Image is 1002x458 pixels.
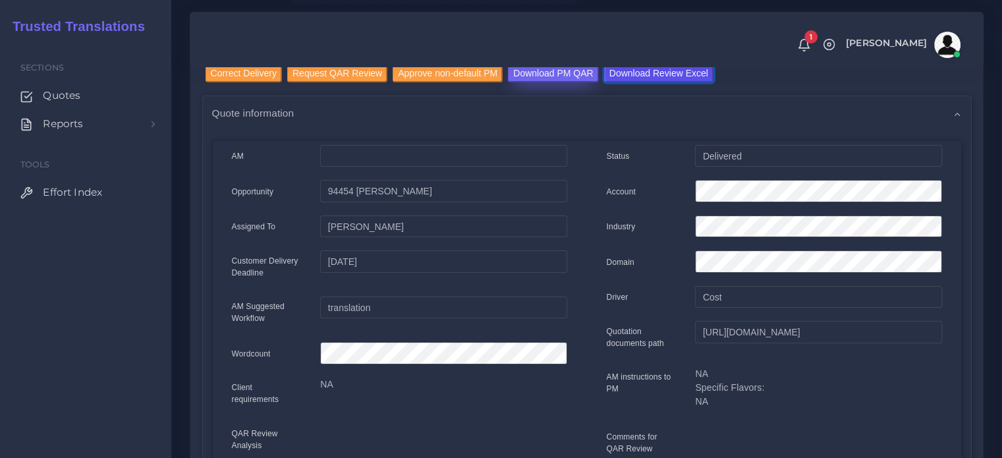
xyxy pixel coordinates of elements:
[607,371,676,395] label: AM instructions to PM
[206,65,282,82] input: Correct Delivery
[607,291,628,303] label: Driver
[607,221,636,233] label: Industry
[607,256,634,268] label: Domain
[232,382,301,405] label: Client requirements
[43,117,83,131] span: Reports
[43,88,80,103] span: Quotes
[607,150,630,162] label: Status
[508,65,598,82] input: Download PM QAR
[839,32,965,58] a: [PERSON_NAME]avatar
[846,38,927,47] span: [PERSON_NAME]
[10,179,161,206] a: Effort Index
[320,215,567,238] input: pm
[607,326,676,349] label: Quotation documents path
[232,186,274,198] label: Opportunity
[320,378,567,391] p: NA
[287,65,387,82] input: Request QAR Review
[934,32,960,58] img: avatar
[804,30,818,43] span: 1
[793,38,816,52] a: 1
[203,96,971,130] div: Quote information
[695,367,941,409] p: NA Specific Flavors: NA
[232,428,301,451] label: QAR Review Analysis
[232,255,301,279] label: Customer Delivery Deadline
[393,65,503,82] input: Approve non-default PM
[10,110,161,138] a: Reports
[232,348,271,360] label: Wordcount
[604,65,713,82] input: Download Review Excel
[20,63,64,72] span: Sections
[20,159,50,169] span: Tools
[10,82,161,109] a: Quotes
[607,431,676,455] label: Comments for QAR Review
[232,221,276,233] label: Assigned To
[607,186,636,198] label: Account
[3,16,145,38] a: Trusted Translations
[232,301,301,324] label: AM Suggested Workflow
[212,105,294,121] span: Quote information
[3,18,145,34] h2: Trusted Translations
[232,150,244,162] label: AM
[43,185,102,200] span: Effort Index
